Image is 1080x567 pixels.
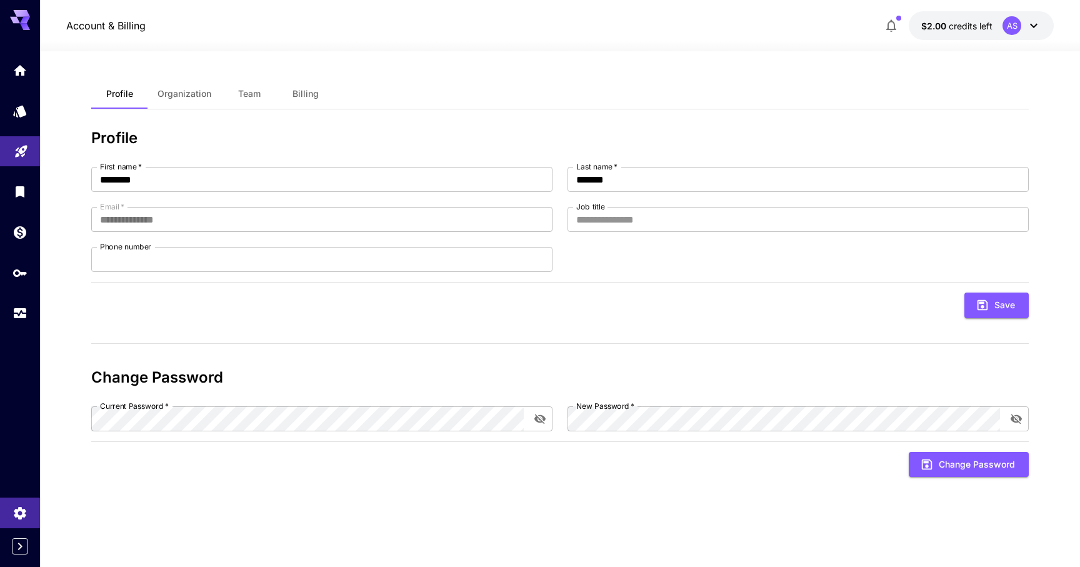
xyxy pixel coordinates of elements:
[949,21,992,31] span: credits left
[576,161,617,172] label: Last name
[14,139,29,155] div: Playground
[576,401,634,411] label: New Password
[100,401,169,411] label: Current Password
[157,88,211,99] span: Organization
[66,18,146,33] nav: breadcrumb
[909,11,1054,40] button: $2.00AS
[964,293,1029,318] button: Save
[100,201,124,212] label: Email
[576,201,605,212] label: Job title
[12,265,27,281] div: API Keys
[909,452,1029,478] button: Change Password
[921,19,992,33] div: $2.00
[12,224,27,240] div: Wallet
[529,408,551,430] button: toggle password visibility
[91,129,1029,147] h3: Profile
[238,88,261,99] span: Team
[91,369,1029,386] h3: Change Password
[921,21,949,31] span: $2.00
[1002,16,1021,35] div: AS
[1005,408,1027,430] button: toggle password visibility
[106,88,133,99] span: Profile
[12,184,27,199] div: Library
[12,501,27,517] div: Settings
[12,63,27,78] div: Home
[100,161,142,172] label: First name
[100,241,151,252] label: Phone number
[66,18,146,33] a: Account & Billing
[292,88,319,99] span: Billing
[12,538,28,554] button: Expand sidebar
[12,306,27,321] div: Usage
[12,103,27,119] div: Models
